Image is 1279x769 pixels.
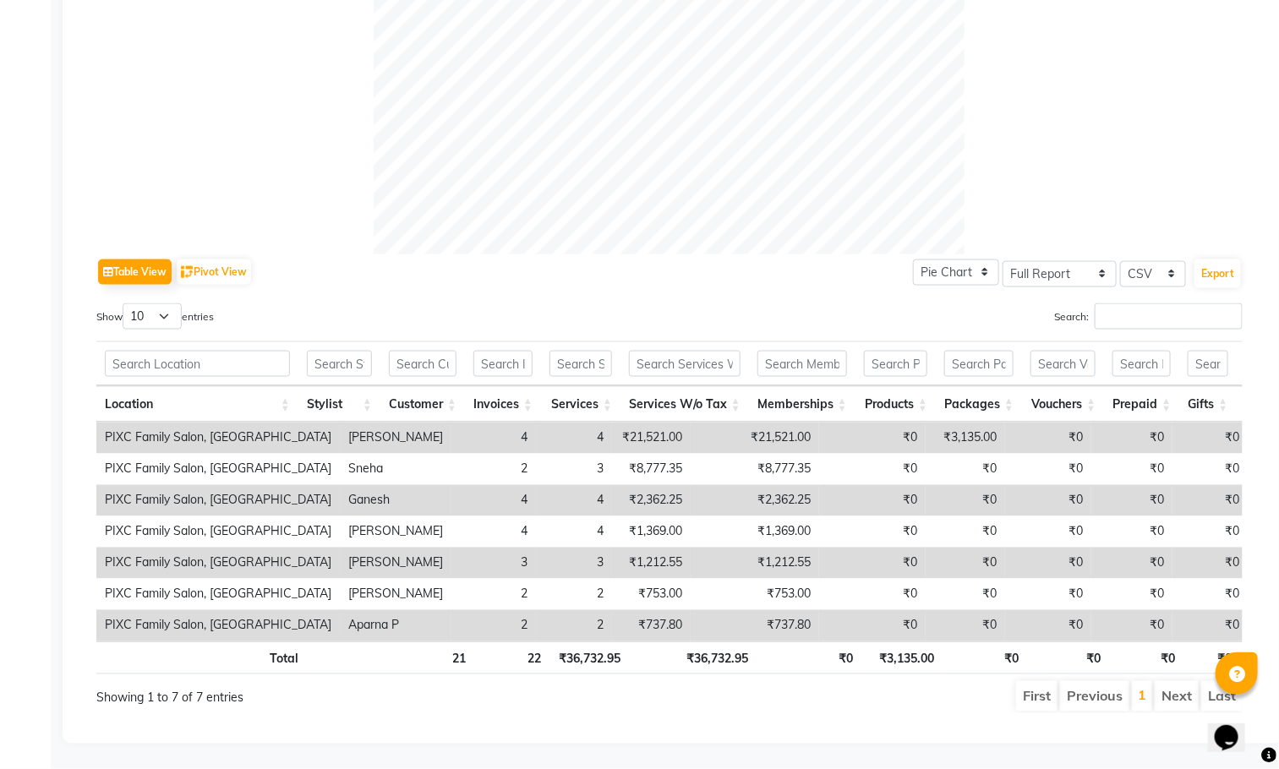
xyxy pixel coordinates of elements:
th: Services W/o Tax: activate to sort column ascending [620,386,749,423]
td: ₹737.80 [612,610,691,641]
th: Services: activate to sort column ascending [541,386,620,423]
input: Search Vouchers [1030,351,1096,377]
td: ₹2,362.25 [612,485,691,516]
td: ₹0 [1091,548,1172,579]
td: PIXC Family Salon, [GEOGRAPHIC_DATA] [96,548,340,579]
th: Location: activate to sort column ascending [96,386,298,423]
input: Search Location [105,351,290,377]
td: [PERSON_NAME] [340,579,451,610]
td: ₹0 [819,454,926,485]
input: Search Services [549,351,612,377]
td: PIXC Family Salon, [GEOGRAPHIC_DATA] [96,579,340,610]
td: ₹8,777.35 [612,454,691,485]
th: ₹0 [1110,641,1184,674]
td: ₹21,521.00 [612,423,691,454]
input: Search Customer [389,351,456,377]
th: Gifts: activate to sort column ascending [1179,386,1236,423]
td: ₹0 [926,454,1005,485]
td: ₹0 [1091,485,1172,516]
input: Search Stylist [307,351,372,377]
td: ₹0 [1091,579,1172,610]
td: ₹0 [1005,548,1091,579]
td: ₹0 [926,579,1005,610]
th: ₹0 [757,641,862,674]
td: ₹1,369.00 [612,516,691,548]
td: 3 [536,548,612,579]
td: 2 [536,579,612,610]
td: ₹0 [819,485,926,516]
input: Search Products [864,351,927,377]
th: Invoices: activate to sort column ascending [465,386,541,423]
td: Ganesh [340,485,451,516]
td: ₹0 [819,516,926,548]
td: PIXC Family Salon, [GEOGRAPHIC_DATA] [96,516,340,548]
td: ₹0 [1172,548,1248,579]
td: ₹0 [1091,454,1172,485]
th: Memberships: activate to sort column ascending [749,386,855,423]
td: ₹0 [1005,423,1091,454]
button: Table View [98,259,172,285]
td: PIXC Family Salon, [GEOGRAPHIC_DATA] [96,485,340,516]
input: Search Services W/o Tax [629,351,741,377]
th: ₹3,135.00 [862,641,943,674]
td: [PERSON_NAME] [340,548,451,579]
th: ₹0 [1027,641,1109,674]
th: ₹36,732.95 [630,641,757,674]
td: [PERSON_NAME] [340,516,451,548]
th: ₹0 [943,641,1027,674]
td: ₹0 [1172,516,1248,548]
td: ₹0 [1005,610,1091,641]
td: ₹0 [1172,485,1248,516]
td: 4 [451,485,536,516]
td: ₹21,521.00 [691,423,819,454]
label: Show entries [96,303,214,330]
button: Pivot View [177,259,251,285]
td: ₹2,362.25 [691,485,819,516]
th: 21 [390,641,474,674]
td: 4 [451,516,536,548]
img: pivot.png [181,266,194,279]
td: [PERSON_NAME] [340,423,451,454]
td: ₹753.00 [612,579,691,610]
th: 22 [474,641,550,674]
iframe: chat widget [1208,701,1262,752]
td: 3 [451,548,536,579]
td: Aparna P [340,610,451,641]
input: Search Prepaid [1112,351,1171,377]
th: Customer: activate to sort column ascending [380,386,465,423]
th: ₹36,732.95 [549,641,629,674]
button: Export [1194,259,1241,288]
td: ₹0 [819,423,926,454]
td: ₹0 [1172,610,1248,641]
td: 4 [451,423,536,454]
td: ₹0 [1005,516,1091,548]
td: ₹1,212.55 [612,548,691,579]
input: Search: [1095,303,1243,330]
td: 3 [536,454,612,485]
td: ₹1,212.55 [691,548,819,579]
th: Vouchers: activate to sort column ascending [1022,386,1104,423]
td: ₹753.00 [691,579,819,610]
td: 4 [536,516,612,548]
td: ₹1,369.00 [691,516,819,548]
td: ₹8,777.35 [691,454,819,485]
td: ₹0 [1091,516,1172,548]
td: 2 [536,610,612,641]
td: ₹0 [819,548,926,579]
a: 1 [1138,687,1146,704]
div: Showing 1 to 7 of 7 entries [96,679,560,707]
td: PIXC Family Salon, [GEOGRAPHIC_DATA] [96,454,340,485]
td: ₹0 [819,579,926,610]
label: Search: [1054,303,1243,330]
input: Search Memberships [757,351,847,377]
th: ₹0 [1184,641,1241,674]
td: ₹0 [1172,423,1248,454]
td: ₹0 [1091,423,1172,454]
td: PIXC Family Salon, [GEOGRAPHIC_DATA] [96,423,340,454]
th: Products: activate to sort column ascending [855,386,936,423]
input: Search Invoices [473,351,533,377]
td: ₹0 [1005,454,1091,485]
td: 4 [536,485,612,516]
td: ₹0 [926,485,1005,516]
td: 2 [451,610,536,641]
